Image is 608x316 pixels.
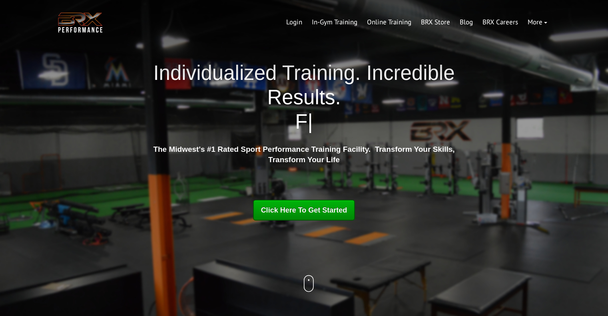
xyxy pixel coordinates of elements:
a: Online Training [362,13,416,32]
h1: Individualized Training. Incredible Results. [150,61,458,134]
span: F [295,110,307,133]
span: | [307,110,313,133]
a: BRX Store [416,13,455,32]
iframe: Chat Widget [568,278,608,316]
a: In-Gym Training [307,13,362,32]
span: Click Here To Get Started [261,206,347,214]
a: Blog [455,13,478,32]
img: BRX Transparent Logo-2 [56,10,104,35]
a: BRX Careers [478,13,523,32]
div: Navigation Menu [281,13,552,32]
a: More [523,13,552,32]
a: Login [281,13,307,32]
strong: The Midwest's #1 Rated Sport Performance Training Facility. Transform Your Skills, Transform Your... [153,145,455,164]
a: Click Here To Get Started [253,200,355,221]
